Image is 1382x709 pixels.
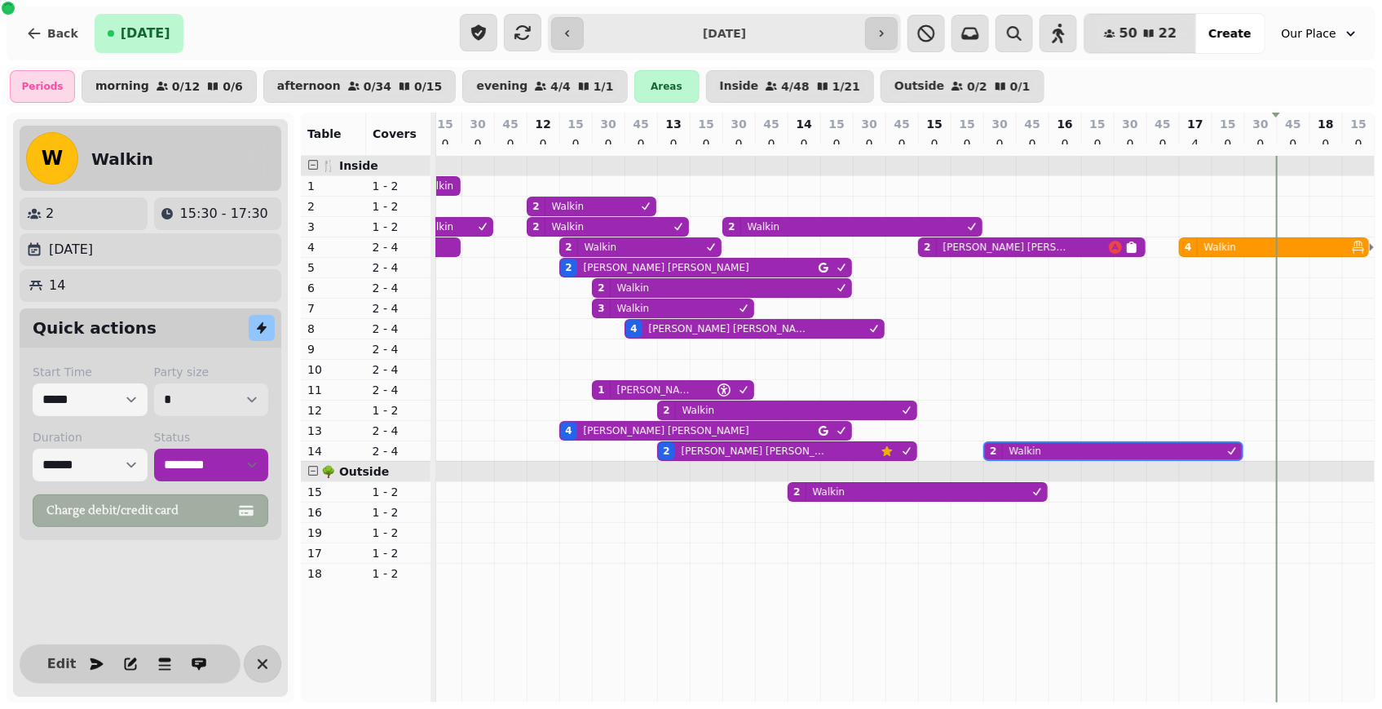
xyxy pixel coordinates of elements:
div: 2 [793,485,800,499]
p: 2 - 4 [373,443,425,459]
p: 13 [307,423,360,439]
p: 2 [307,198,360,215]
p: 0 [1287,135,1300,152]
p: 2 - 4 [373,423,425,439]
p: afternoon [277,80,341,93]
p: [PERSON_NAME] [PERSON_NAME] [943,241,1070,254]
span: 🍴 Inside [321,159,378,172]
span: Edit [52,657,72,670]
div: 2 [565,261,572,274]
p: 1 - 2 [373,402,425,419]
div: 2 [663,445,669,458]
p: 30 [600,116,616,132]
p: 0 [1221,135,1234,152]
button: Back [13,14,91,53]
p: 17 [1187,116,1203,132]
p: 30 [991,116,1007,132]
button: afternoon0/340/15 [263,70,457,103]
p: 0 / 2 [967,81,987,92]
div: 2 [924,241,930,254]
div: 2 [532,200,539,213]
p: 0 [797,135,810,152]
p: Walkin [1009,445,1042,458]
p: 30 [731,116,746,132]
span: 22 [1159,27,1177,40]
p: 12 [307,402,360,419]
p: 2 - 4 [373,341,425,357]
button: Inside4/481/21 [706,70,875,103]
button: Edit [46,647,78,680]
p: Walkin [422,179,454,193]
p: 45 [633,116,648,132]
div: 3 [598,302,604,315]
p: 9 [307,341,360,357]
p: 8 [307,321,360,337]
p: 15 [698,116,713,132]
p: 0 [1352,135,1365,152]
p: 0 [863,135,876,152]
p: 45 [1155,116,1170,132]
div: 2 [565,241,572,254]
p: 1 / 21 [832,81,860,92]
p: 4 [307,239,360,255]
p: 18 [307,565,360,582]
p: 0 [1156,135,1169,152]
button: morning0/120/6 [82,70,257,103]
p: 0 [1319,135,1332,152]
p: 15 [307,484,360,500]
p: 15 [828,116,844,132]
p: [PERSON_NAME] [PERSON_NAME] [682,445,831,458]
p: 0 [1124,135,1137,152]
p: 2 - 4 [373,361,425,378]
p: 2 - 4 [373,300,425,317]
p: 6 [307,280,360,296]
p: 0 [569,135,582,152]
p: 1 - 2 [373,178,425,194]
p: 5 [307,259,360,276]
p: 45 [502,116,518,132]
p: 30 [1122,116,1137,132]
p: 15:30 - 17:30 [180,204,268,224]
p: 0 [439,135,452,152]
p: 0 [536,135,550,152]
p: 17 [307,545,360,561]
p: 0 / 1 [1010,81,1031,92]
span: Our Place [1282,25,1336,42]
p: 0 [1026,135,1039,152]
p: 0 [993,135,1006,152]
p: 0 [765,135,778,152]
p: 45 [763,116,779,132]
p: 0 [1058,135,1071,152]
p: 3 [307,219,360,235]
p: Walkin [1204,241,1237,254]
p: Outside [894,80,944,93]
span: Charge debit/credit card [46,505,235,516]
p: 16 [1057,116,1072,132]
button: [DATE] [95,14,183,53]
button: Outside0/20/1 [881,70,1044,103]
button: Charge debit/credit card [33,494,268,527]
div: Areas [634,70,700,103]
p: 0 [602,135,615,152]
label: Duration [33,429,148,445]
button: evening4/41/1 [462,70,627,103]
span: Back [47,28,78,39]
p: 0 [634,135,647,152]
p: Walkin [617,281,650,295]
p: 0 / 12 [172,81,200,92]
p: 1 - 2 [373,525,425,541]
p: 1 - 2 [373,504,425,521]
p: 16 [307,504,360,521]
p: 30 [861,116,876,132]
p: 2 - 4 [373,239,425,255]
p: 12 [535,116,550,132]
h2: Quick actions [33,317,157,339]
p: 1 - 2 [373,545,425,561]
p: 30 [1252,116,1268,132]
p: 4 [1189,135,1202,152]
p: [PERSON_NAME] [PERSON_NAME] [649,322,807,335]
p: 1 - 2 [373,198,425,215]
p: [PERSON_NAME] [617,383,698,397]
span: [DATE] [121,27,170,40]
p: [DATE] [49,240,93,259]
